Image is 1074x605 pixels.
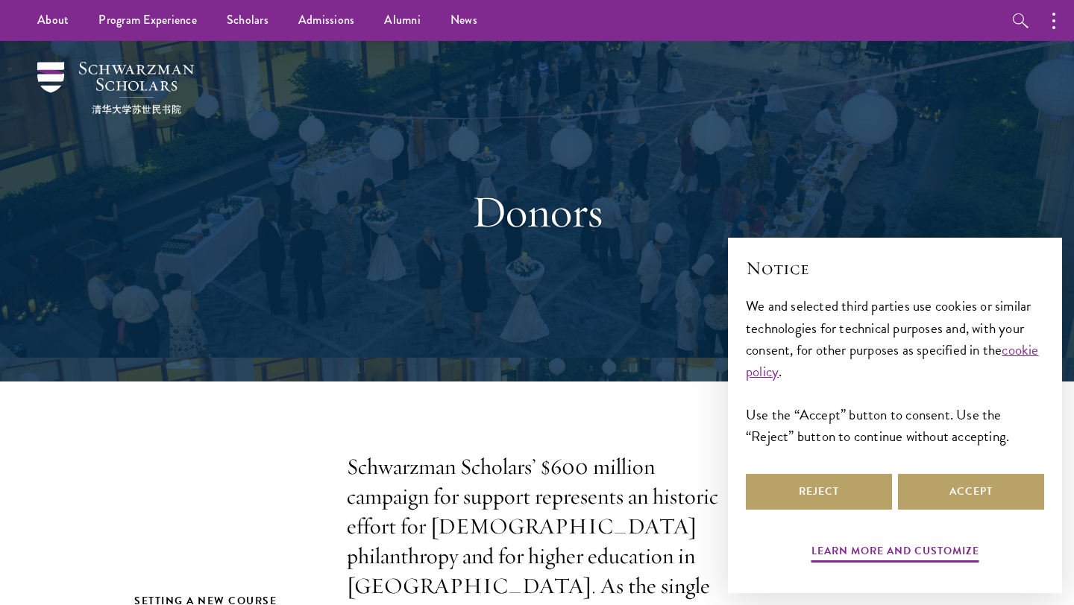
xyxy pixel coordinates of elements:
[746,474,892,510] button: Reject
[746,295,1044,446] div: We and selected third parties use cookies or similar technologies for technical purposes and, wit...
[746,339,1039,382] a: cookie policy
[280,185,794,238] h1: Donors
[37,62,194,114] img: Schwarzman Scholars
[811,542,979,565] button: Learn more and customize
[898,474,1044,510] button: Accept
[746,256,1044,281] h2: Notice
